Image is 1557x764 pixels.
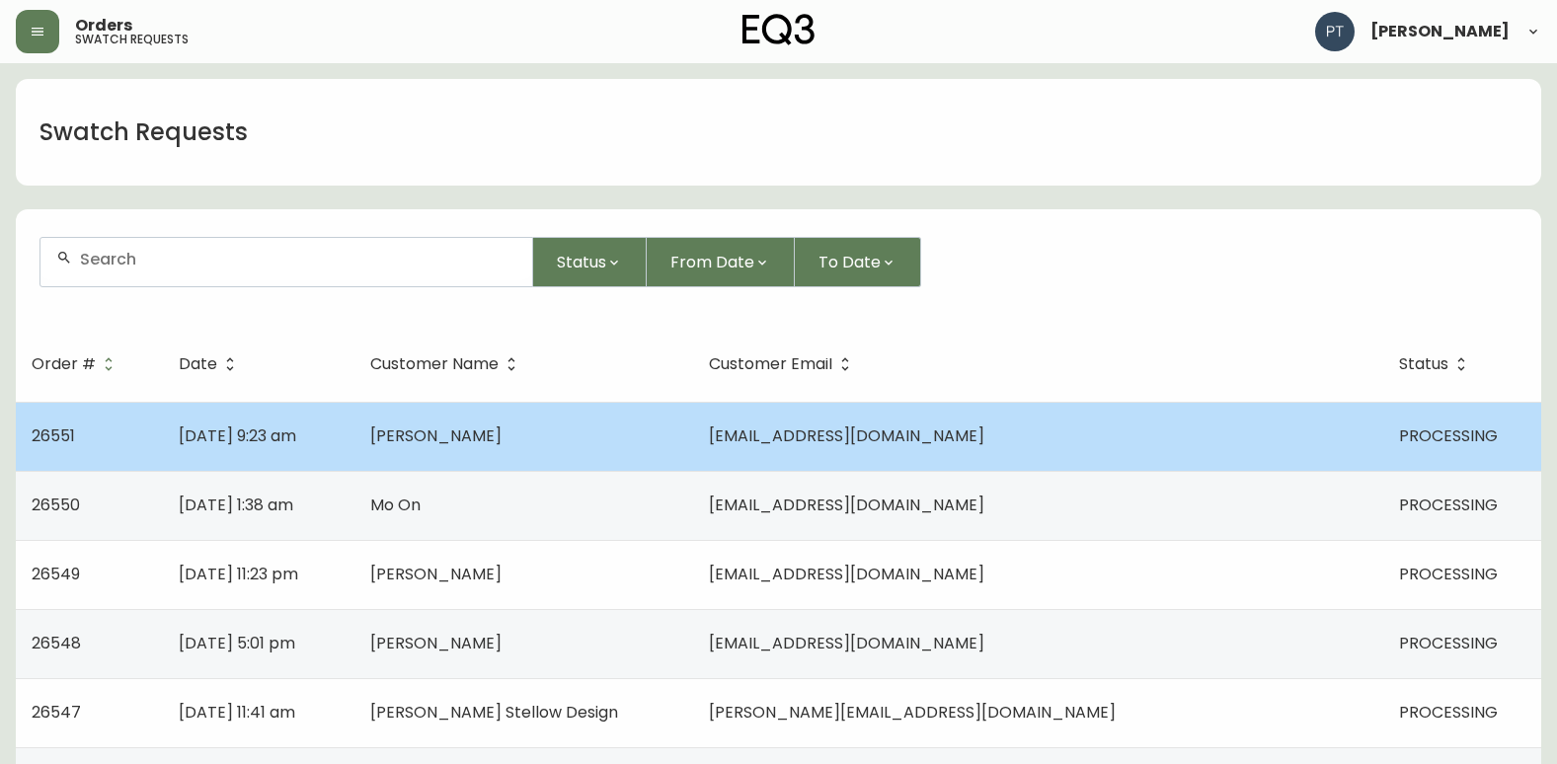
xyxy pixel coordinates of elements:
span: Mo On [370,494,421,516]
span: [DATE] 5:01 pm [179,632,295,654]
span: PROCESSING [1399,632,1498,654]
button: From Date [647,237,795,287]
span: Customer Email [709,358,832,370]
span: [EMAIL_ADDRESS][DOMAIN_NAME] [709,632,984,654]
span: 26550 [32,494,80,516]
img: logo [742,14,816,45]
button: Status [533,237,647,287]
span: PROCESSING [1399,424,1498,447]
span: Customer Email [709,355,858,373]
span: 26547 [32,701,81,724]
span: [PERSON_NAME] [370,632,502,654]
span: [DATE] 11:41 am [179,701,295,724]
img: 986dcd8e1aab7847125929f325458823 [1315,12,1355,51]
span: [DATE] 9:23 am [179,424,296,447]
span: From Date [670,250,754,274]
span: [EMAIL_ADDRESS][DOMAIN_NAME] [709,424,984,447]
span: Orders [75,18,132,34]
span: 26549 [32,563,80,585]
span: Date [179,358,217,370]
span: [EMAIL_ADDRESS][DOMAIN_NAME] [709,494,984,516]
span: PROCESSING [1399,494,1498,516]
span: [PERSON_NAME] [370,424,502,447]
span: Customer Name [370,355,524,373]
span: To Date [818,250,881,274]
span: [PERSON_NAME] Stellow Design [370,701,618,724]
span: PROCESSING [1399,563,1498,585]
span: [PERSON_NAME] [370,563,502,585]
span: Order # [32,358,96,370]
span: [EMAIL_ADDRESS][DOMAIN_NAME] [709,563,984,585]
span: [PERSON_NAME][EMAIL_ADDRESS][DOMAIN_NAME] [709,701,1116,724]
input: Search [80,250,516,268]
span: Order # [32,355,121,373]
span: [PERSON_NAME] [1370,24,1510,39]
span: [DATE] 1:38 am [179,494,293,516]
span: Date [179,355,243,373]
h1: Swatch Requests [39,115,248,149]
span: PROCESSING [1399,701,1498,724]
span: Customer Name [370,358,499,370]
h5: swatch requests [75,34,189,45]
span: 26551 [32,424,75,447]
span: Status [557,250,606,274]
span: Status [1399,358,1448,370]
span: Status [1399,355,1474,373]
span: 26548 [32,632,81,654]
span: [DATE] 11:23 pm [179,563,298,585]
button: To Date [795,237,921,287]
